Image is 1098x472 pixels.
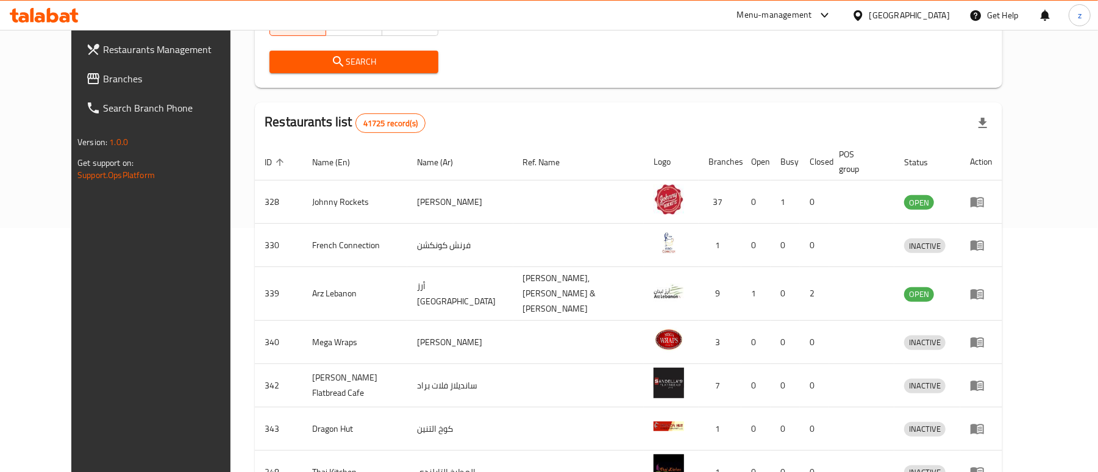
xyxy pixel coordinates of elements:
[279,54,428,70] span: Search
[741,321,771,364] td: 0
[1078,9,1082,22] span: z
[302,321,407,364] td: Mega Wraps
[654,411,684,442] img: Dragon Hut
[970,421,993,436] div: Menu
[302,224,407,267] td: French Connection
[970,378,993,393] div: Menu
[904,422,946,437] div: INACTIVE
[904,238,946,253] div: INACTIVE
[76,93,255,123] a: Search Branch Phone
[800,364,829,407] td: 0
[654,368,684,398] img: Sandella's Flatbread Cafe
[800,407,829,451] td: 0
[771,143,800,181] th: Busy
[255,407,302,451] td: 343
[275,15,321,33] span: All
[904,196,934,210] span: OPEN
[407,267,513,321] td: أرز [GEOGRAPHIC_DATA]
[255,181,302,224] td: 328
[387,15,433,33] span: No
[800,224,829,267] td: 0
[265,155,288,170] span: ID
[417,155,469,170] span: Name (Ar)
[103,71,245,86] span: Branches
[356,118,425,129] span: 41725 record(s)
[312,155,366,170] span: Name (En)
[103,42,245,57] span: Restaurants Management
[771,224,800,267] td: 0
[904,287,934,302] div: OPEN
[800,267,829,321] td: 2
[904,379,946,393] span: INACTIVE
[904,155,944,170] span: Status
[255,364,302,407] td: 342
[741,364,771,407] td: 0
[523,155,576,170] span: Ref. Name
[103,101,245,115] span: Search Branch Phone
[407,407,513,451] td: كوخ التنين
[407,321,513,364] td: [PERSON_NAME]
[771,267,800,321] td: 0
[968,109,997,138] div: Export file
[255,321,302,364] td: 340
[839,147,880,176] span: POS group
[741,181,771,224] td: 0
[904,422,946,436] span: INACTIVE
[904,195,934,210] div: OPEN
[699,364,741,407] td: 7
[699,321,741,364] td: 3
[302,181,407,224] td: Johnny Rockets
[741,224,771,267] td: 0
[904,335,946,349] span: INACTIVE
[800,143,829,181] th: Closed
[644,143,699,181] th: Logo
[654,276,684,307] img: Arz Lebanon
[771,181,800,224] td: 1
[654,324,684,355] img: Mega Wraps
[109,134,128,150] span: 1.0.0
[970,287,993,301] div: Menu
[77,155,134,171] span: Get support on:
[970,238,993,252] div: Menu
[904,239,946,253] span: INACTIVE
[960,143,1002,181] th: Action
[737,8,812,23] div: Menu-management
[654,227,684,258] img: French Connection
[699,143,741,181] th: Branches
[904,287,934,301] span: OPEN
[77,134,107,150] span: Version:
[407,364,513,407] td: سانديلاز فلات براد
[970,335,993,349] div: Menu
[407,224,513,267] td: فرنش كونكشن
[741,267,771,321] td: 1
[800,321,829,364] td: 0
[255,267,302,321] td: 339
[255,224,302,267] td: 330
[970,195,993,209] div: Menu
[741,143,771,181] th: Open
[77,167,155,183] a: Support.OpsPlatform
[771,407,800,451] td: 0
[654,184,684,215] img: Johnny Rockets
[771,321,800,364] td: 0
[407,181,513,224] td: [PERSON_NAME]
[800,181,829,224] td: 0
[76,35,255,64] a: Restaurants Management
[699,181,741,224] td: 37
[302,267,407,321] td: Arz Lebanon
[741,407,771,451] td: 0
[76,64,255,93] a: Branches
[699,224,741,267] td: 1
[302,407,407,451] td: Dragon Hut
[331,15,377,33] span: Yes
[269,51,438,73] button: Search
[265,113,426,133] h2: Restaurants list
[904,335,946,350] div: INACTIVE
[302,364,407,407] td: [PERSON_NAME] Flatbread Cafe
[699,267,741,321] td: 9
[513,267,644,321] td: [PERSON_NAME],[PERSON_NAME] & [PERSON_NAME]
[771,364,800,407] td: 0
[869,9,950,22] div: [GEOGRAPHIC_DATA]
[699,407,741,451] td: 1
